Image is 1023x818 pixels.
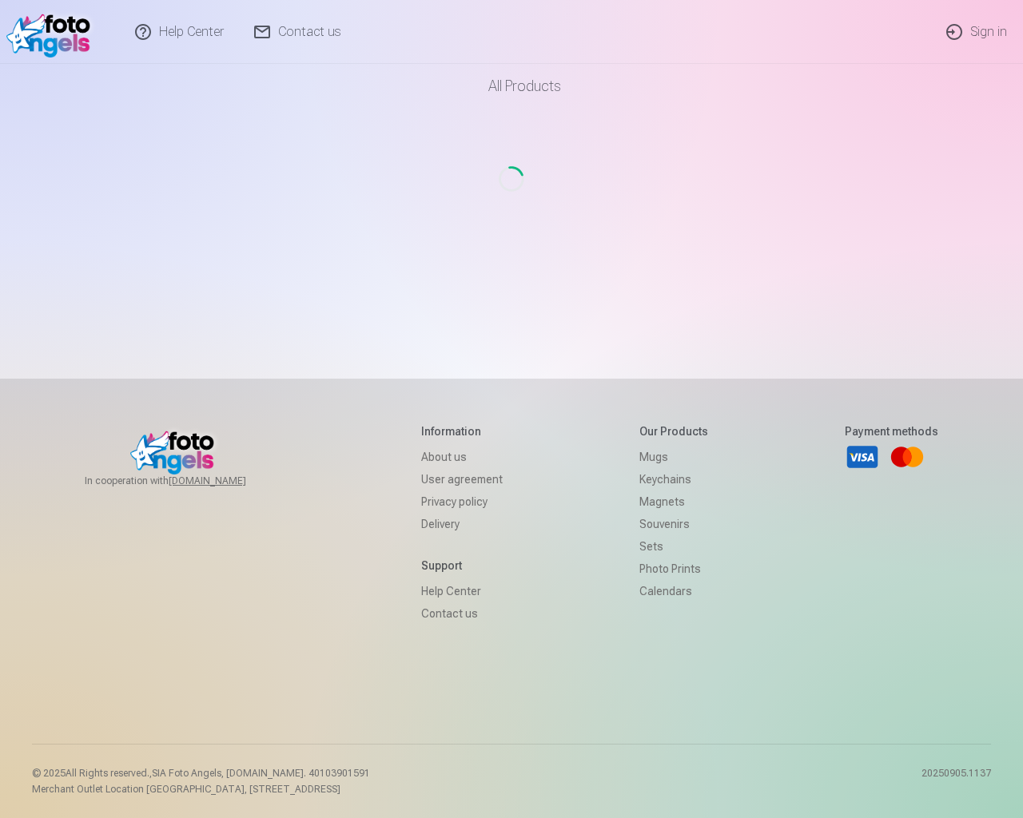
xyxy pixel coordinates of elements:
[845,423,938,439] h5: Payment methods
[421,446,503,468] a: About us
[639,490,708,513] a: Magnets
[152,768,370,779] span: SIA Foto Angels, [DOMAIN_NAME]. 40103901591
[85,475,285,487] span: In cooperation with
[421,490,503,513] a: Privacy policy
[32,767,370,780] p: © 2025 All Rights reserved. ,
[421,513,503,535] a: Delivery
[421,580,503,602] a: Help Center
[639,580,708,602] a: Calendars
[890,439,925,475] a: Mastercard
[6,6,98,58] img: /v1
[845,439,880,475] a: Visa
[639,446,708,468] a: Mugs
[32,783,370,796] p: Merchant Outlet Location [GEOGRAPHIC_DATA], [STREET_ADDRESS]
[421,423,503,439] h5: Information
[639,468,708,490] a: Keychains
[444,64,580,109] a: All products
[169,475,285,487] a: [DOMAIN_NAME]
[421,468,503,490] a: User agreement
[921,767,991,796] p: 20250905.1137
[421,558,503,574] h5: Support
[639,423,708,439] h5: Our products
[639,535,708,558] a: Sets
[421,602,503,625] a: Contact us
[639,513,708,535] a: Souvenirs
[639,558,708,580] a: Photo prints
